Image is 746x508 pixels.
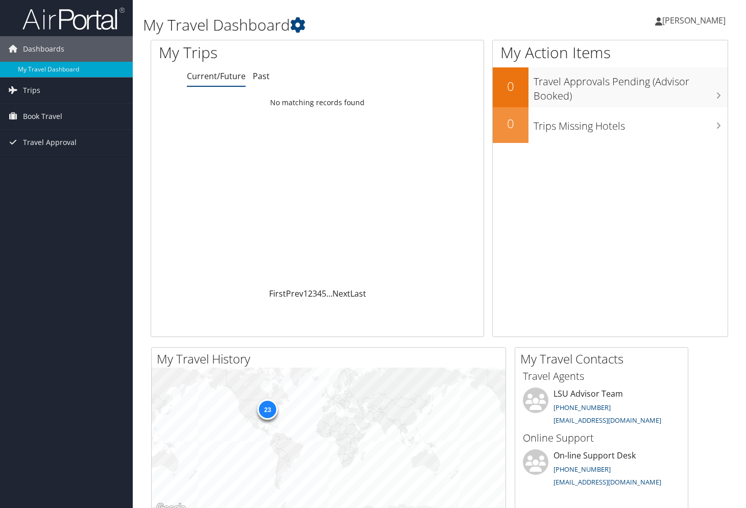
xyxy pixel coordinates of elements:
[534,69,728,103] h3: Travel Approvals Pending (Advisor Booked)
[22,7,125,31] img: airportal-logo.png
[518,388,685,429] li: LSU Advisor Team
[23,36,64,62] span: Dashboards
[662,15,726,26] span: [PERSON_NAME]
[312,288,317,299] a: 3
[332,288,350,299] a: Next
[157,350,506,368] h2: My Travel History
[253,70,270,82] a: Past
[493,115,528,132] h2: 0
[23,130,77,155] span: Travel Approval
[520,350,688,368] h2: My Travel Contacts
[269,288,286,299] a: First
[554,477,661,487] a: [EMAIL_ADDRESS][DOMAIN_NAME]
[23,104,62,129] span: Book Travel
[317,288,322,299] a: 4
[523,431,680,445] h3: Online Support
[493,78,528,95] h2: 0
[518,449,685,491] li: On-line Support Desk
[187,70,246,82] a: Current/Future
[143,14,538,36] h1: My Travel Dashboard
[23,78,40,103] span: Trips
[350,288,366,299] a: Last
[303,288,308,299] a: 1
[554,416,661,425] a: [EMAIL_ADDRESS][DOMAIN_NAME]
[308,288,312,299] a: 2
[554,465,611,474] a: [PHONE_NUMBER]
[523,369,680,383] h3: Travel Agents
[493,42,728,63] h1: My Action Items
[257,399,278,420] div: 23
[493,107,728,143] a: 0Trips Missing Hotels
[322,288,326,299] a: 5
[326,288,332,299] span: …
[151,93,484,112] td: No matching records found
[655,5,736,36] a: [PERSON_NAME]
[286,288,303,299] a: Prev
[534,114,728,133] h3: Trips Missing Hotels
[159,42,338,63] h1: My Trips
[554,403,611,412] a: [PHONE_NUMBER]
[493,67,728,107] a: 0Travel Approvals Pending (Advisor Booked)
